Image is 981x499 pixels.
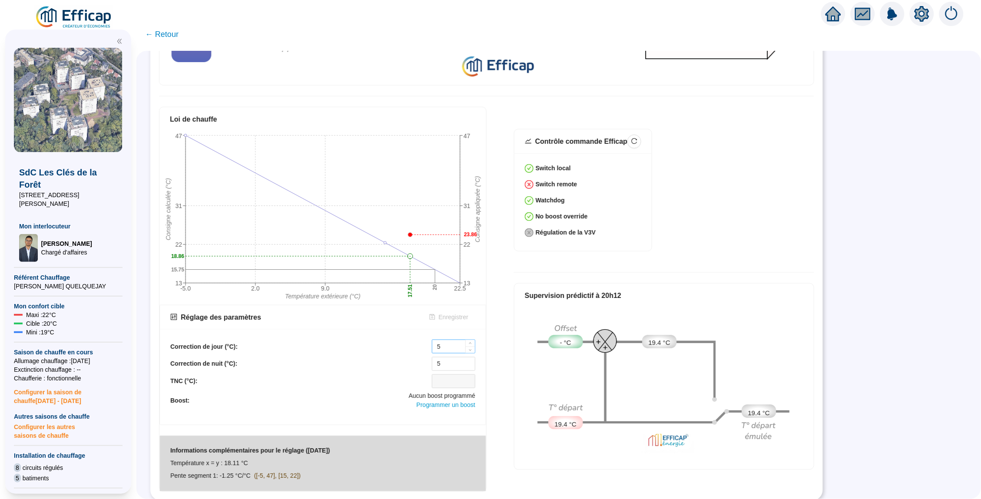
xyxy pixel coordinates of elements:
span: check-circle [525,196,534,205]
span: Increase Value [465,340,475,347]
text: 23.86 [464,232,477,238]
span: home [825,6,841,22]
span: stock [525,138,532,145]
b: Boost: [170,397,189,404]
span: close-circle [525,180,534,189]
tspan: 47 [175,133,182,140]
span: [PERSON_NAME] [41,239,92,248]
span: 19.4 °C [649,338,670,348]
span: [STREET_ADDRESS][PERSON_NAME] [19,191,117,208]
span: Mon interlocuteur [19,222,117,231]
span: 19.4 °C [555,420,577,430]
span: Configurer la saison de chauffe [DATE] - [DATE] [14,383,123,405]
span: Chaufferie : fonctionnelle [14,374,123,383]
tspan: 13 [175,280,182,287]
span: SdC Les Clés de la Forêt [19,166,117,191]
span: check-circle [525,164,534,173]
tspan: Température extérieure (°C) [285,293,361,300]
img: predictif-supervision-off.a3dcb32f8cea3c2deb8b.png [525,318,803,456]
span: Pente segment 1: -1.25 °C/°C [170,473,251,479]
span: Mon confort cible [14,302,123,311]
span: [PERSON_NAME] QUELQUEJAY [14,282,123,291]
span: circuits régulés [23,463,63,472]
text: 18.86 [171,254,184,260]
span: Température x = y : 18.11 °C [170,460,248,467]
span: Mini : 19 °C [26,328,54,337]
span: double-left [116,38,123,44]
img: alerts [880,2,905,26]
strong: Switch remote [536,181,577,188]
div: Contrôle commande Efficap [535,136,627,147]
span: Chargé d'affaires [41,248,92,257]
span: Cible : 20 °C [26,319,57,328]
span: Configurer les autres saisons de chauffe [14,421,123,440]
tspan: 13 [464,280,471,287]
tspan: 31 [175,202,182,209]
span: Exctinction chauffage : -- [14,365,123,374]
span: setting [914,6,930,22]
tspan: 47 [464,133,471,140]
tspan: 22 [464,241,471,248]
strong: Informations complémentaires pour le réglage ([DATE]) [170,447,330,454]
span: Programmer un boost [417,402,475,409]
span: ← Retour [145,28,179,40]
img: alerts [939,2,964,26]
div: Supervision prédictif à 20h12 [525,291,803,301]
span: 19.4 °C [748,409,770,419]
tspan: 22.5 [454,285,466,292]
span: Aucun boost programmé [409,392,475,401]
span: - °C [560,338,571,348]
span: Référent Chauffage [14,273,123,282]
text: 15.75 [171,267,184,273]
span: close-circle [525,228,534,237]
span: Decrease Value [465,347,475,353]
b: Correction de jour (°C): [170,343,238,350]
tspan: 2.0 [251,285,260,292]
span: 5 [14,474,21,482]
div: Réglage des paramètres [181,312,261,323]
tspan: 22 [175,241,182,248]
img: Chargé d'affaires [19,234,38,262]
tspan: -5.0 [180,285,191,292]
span: up [469,342,472,345]
span: Maxi : 22 °C [26,311,56,319]
span: Saison de chauffe en cours [14,348,123,357]
strong: Switch local [536,165,571,172]
strong: Watchdog [536,197,565,204]
strong: Régulation de la V3V [536,229,596,236]
strong: No boost override [536,213,588,220]
span: down [469,349,472,352]
tspan: 9.0 [321,285,330,292]
tspan: Consigne appliquée (°C) [474,176,481,243]
span: check-circle [525,212,534,221]
b: Correction de nuit (°C): [170,360,237,367]
button: Enregistrer [422,311,475,324]
img: efficap energie logo [35,5,113,30]
span: ([-5, 47], [15, 22]) [254,473,301,479]
span: Installation de chauffage [14,451,123,460]
span: control [170,314,177,321]
div: Synoptique [525,318,803,456]
span: batiments [23,474,49,482]
span: 8 [14,463,21,472]
span: reload [631,138,637,144]
span: Allumage chauffage : [DATE] [14,357,123,365]
b: TNC (°C): [170,378,197,385]
span: Autres saisons de chauffe [14,412,123,421]
text: 20 [432,284,438,291]
span: fund [855,6,871,22]
div: Loi de chauffe [170,114,476,125]
tspan: 31 [464,202,471,209]
text: 17.51 [407,284,413,297]
tspan: Consigne calculée (°C) [165,178,172,241]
